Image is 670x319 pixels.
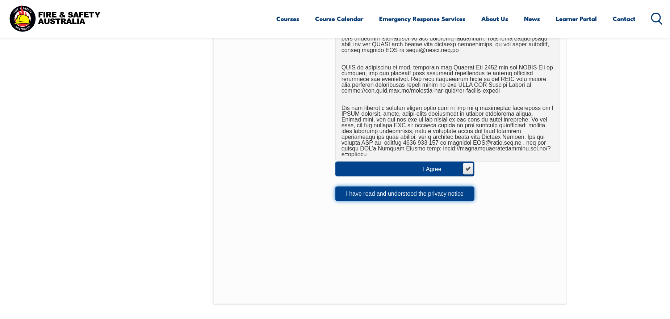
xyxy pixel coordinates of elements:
[277,9,300,28] a: Courses
[556,9,597,28] a: Learner Portal
[380,9,466,28] a: Emergency Response Services
[613,9,636,28] a: Contact
[482,9,508,28] a: About Us
[335,187,474,201] button: I have read and understood the privacy notice
[423,166,456,172] div: I Agree
[315,9,364,28] a: Course Calendar
[524,9,540,28] a: News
